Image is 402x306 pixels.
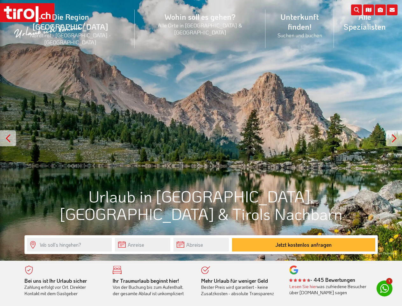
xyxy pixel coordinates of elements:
div: Von der Buchung bis zum Aufenthalt, der gesamte Ablauf ist unkompliziert [113,278,192,297]
b: - 445 Bewertungen [289,276,355,283]
a: 1 [377,280,392,296]
a: Alle Spezialisten [334,5,396,39]
input: Abreise [173,238,229,251]
b: Bei uns ist Ihr Urlaub sicher [25,277,87,284]
div: Zahlung erfolgt vor Ort. Direkter Kontakt mit dem Gastgeber [25,278,103,297]
i: Kontakt [387,4,398,15]
input: Wo soll's hingehen? [27,238,112,251]
small: Nordtirol - [GEOGRAPHIC_DATA] - [GEOGRAPHIC_DATA] [14,32,127,46]
a: Wohin soll es gehen?Alle Orte in [GEOGRAPHIC_DATA] & [GEOGRAPHIC_DATA] [135,5,266,43]
i: Fotogalerie [375,4,386,15]
span: 1 [386,278,392,284]
b: Mehr Urlaub für weniger Geld [201,277,268,284]
button: Jetzt kostenlos anfragen [232,238,375,251]
small: Suchen und buchen [273,32,326,39]
small: Alle Orte in [GEOGRAPHIC_DATA] & [GEOGRAPHIC_DATA] [142,22,258,36]
i: Karte öffnen [363,4,374,15]
b: Ihr Traumurlaub beginnt hier! [113,277,179,284]
a: Lesen Sie hier [289,283,317,289]
input: Anreise [115,238,170,251]
a: Unterkunft finden!Suchen und buchen [265,5,334,46]
div: was zufriedene Besucher über [DOMAIN_NAME] sagen [289,283,368,296]
div: Bester Preis wird garantiert - keine Zusatzkosten - absolute Transparenz [201,278,280,297]
a: Die Region [GEOGRAPHIC_DATA]Nordtirol - [GEOGRAPHIC_DATA] - [GEOGRAPHIC_DATA] [6,5,135,53]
